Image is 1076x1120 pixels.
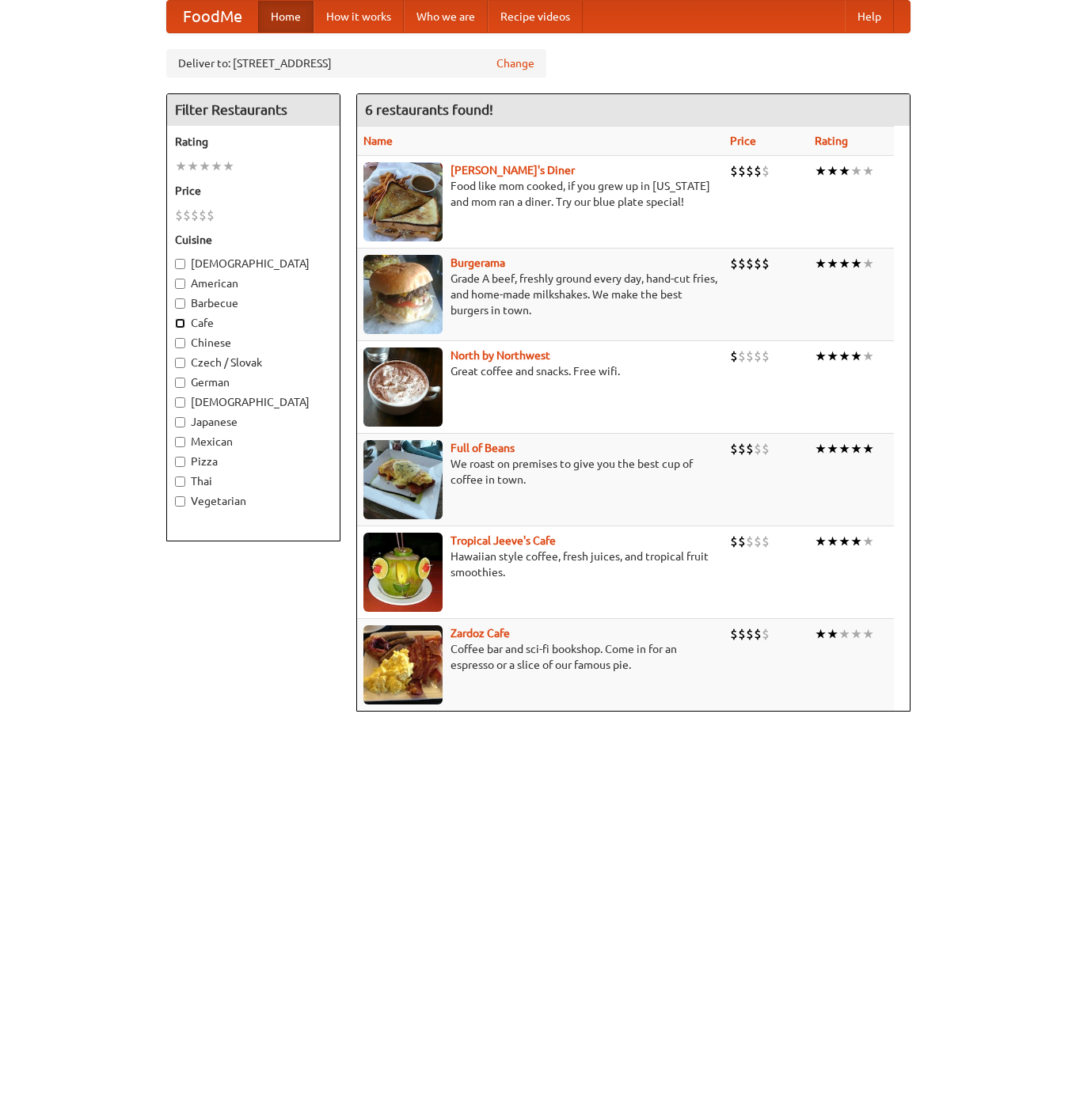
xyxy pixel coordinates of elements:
[404,1,488,32] a: Who we are
[845,1,894,32] a: Help
[451,627,510,640] a: Zardoz Cafe
[167,1,258,32] a: FoodMe
[175,256,332,271] label: [DEMOGRAPHIC_DATA]
[730,347,738,365] li: $
[838,625,850,643] li: ★
[175,355,332,370] label: Czech / Slovak
[738,162,746,180] li: $
[730,135,756,147] a: Price
[175,275,332,291] label: American
[862,162,874,180] li: ★
[363,363,717,379] p: Great coffee and snacks. Free wifi.
[850,162,862,180] li: ★
[175,397,185,408] input: [DEMOGRAPHIC_DATA]
[363,440,443,519] img: beans.jpg
[175,338,185,348] input: Chinese
[815,162,827,180] li: ★
[762,625,770,643] li: $
[488,1,583,32] a: Recipe videos
[730,625,738,643] li: $
[166,49,546,78] div: Deliver to: [STREET_ADDRESS]
[175,335,332,351] label: Chinese
[827,625,838,643] li: ★
[175,414,332,430] label: Japanese
[451,349,550,362] a: North by Northwest
[754,162,762,180] li: $
[175,259,185,269] input: [DEMOGRAPHIC_DATA]
[363,135,393,147] a: Name
[363,625,443,704] img: zardoz.jpg
[862,347,874,365] li: ★
[175,457,185,467] input: Pizza
[175,358,185,368] input: Czech / Slovak
[175,473,332,489] label: Thai
[175,454,332,469] label: Pizza
[175,496,185,507] input: Vegetarian
[738,255,746,272] li: $
[827,255,838,272] li: ★
[730,255,738,272] li: $
[850,440,862,457] li: ★
[827,440,838,457] li: ★
[363,271,717,318] p: Grade A beef, freshly ground every day, hand-cut fries, and home-made milkshakes. We make the bes...
[363,255,443,334] img: burgerama.jpg
[850,533,862,550] li: ★
[451,164,575,177] a: [PERSON_NAME]'s Diner
[191,207,199,224] li: $
[175,134,332,150] h5: Rating
[175,394,332,410] label: [DEMOGRAPHIC_DATA]
[175,493,332,509] label: Vegetarian
[815,135,848,147] a: Rating
[258,1,314,32] a: Home
[363,456,717,488] p: We roast on premises to give you the best cup of coffee in town.
[754,625,762,643] li: $
[738,625,746,643] li: $
[207,207,215,224] li: $
[838,533,850,550] li: ★
[746,440,754,457] li: $
[762,162,770,180] li: $
[175,318,185,328] input: Cafe
[746,347,754,365] li: $
[363,533,443,612] img: jeeves.jpg
[175,158,187,175] li: ★
[730,533,738,550] li: $
[838,440,850,457] li: ★
[746,162,754,180] li: $
[754,533,762,550] li: $
[838,347,850,365] li: ★
[754,440,762,457] li: $
[746,533,754,550] li: $
[175,374,332,390] label: German
[183,207,191,224] li: $
[754,347,762,365] li: $
[815,255,827,272] li: ★
[815,625,827,643] li: ★
[762,255,770,272] li: $
[827,347,838,365] li: ★
[746,255,754,272] li: $
[175,378,185,388] input: German
[175,315,332,331] label: Cafe
[363,347,443,427] img: north.jpg
[175,183,332,199] h5: Price
[451,442,515,454] a: Full of Beans
[838,255,850,272] li: ★
[838,162,850,180] li: ★
[363,641,717,673] p: Coffee bar and sci-fi bookshop. Come in for an espresso or a slice of our famous pie.
[862,440,874,457] li: ★
[363,162,443,241] img: sallys.jpg
[314,1,404,32] a: How it works
[211,158,222,175] li: ★
[815,533,827,550] li: ★
[862,625,874,643] li: ★
[222,158,234,175] li: ★
[451,534,556,547] a: Tropical Jeeve's Cafe
[167,94,340,126] h4: Filter Restaurants
[451,256,505,269] b: Burgerama
[496,55,534,71] a: Change
[862,533,874,550] li: ★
